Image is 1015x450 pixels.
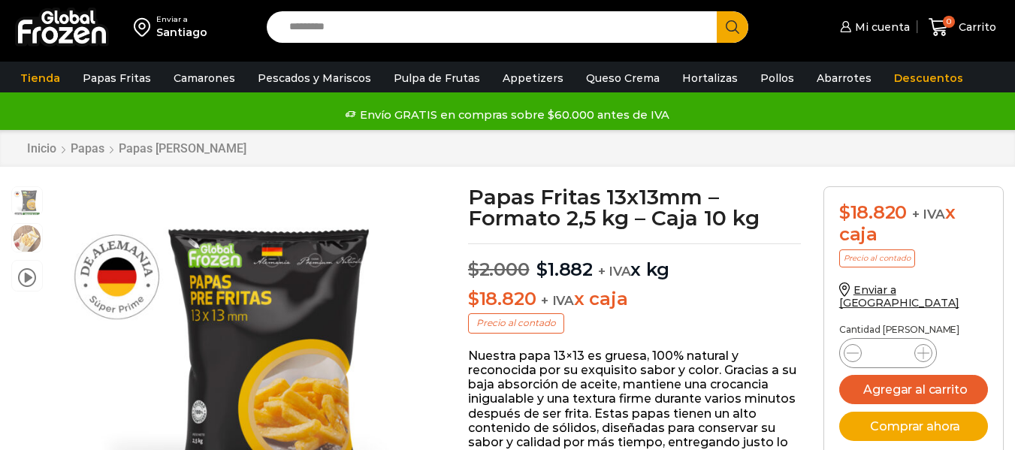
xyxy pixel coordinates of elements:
[887,64,971,92] a: Descuentos
[675,64,745,92] a: Hortalizas
[118,141,247,156] a: Papas [PERSON_NAME]
[955,20,996,35] span: Carrito
[495,64,571,92] a: Appetizers
[836,12,910,42] a: Mi cuenta
[134,14,156,40] img: address-field-icon.svg
[26,141,247,156] nav: Breadcrumb
[925,10,1000,45] a: 0 Carrito
[468,288,801,310] p: x caja
[468,288,536,310] bdi: 18.820
[943,16,955,28] span: 0
[717,11,748,43] button: Search button
[912,207,945,222] span: + IVA
[536,258,593,280] bdi: 1.882
[386,64,488,92] a: Pulpa de Frutas
[874,343,902,364] input: Product quantity
[536,258,548,280] span: $
[839,202,988,246] div: x caja
[839,412,988,441] button: Comprar ahora
[156,14,207,25] div: Enviar a
[12,224,42,254] span: 13×13
[753,64,802,92] a: Pollos
[70,141,105,156] a: Papas
[468,288,479,310] span: $
[250,64,379,92] a: Pescados y Mariscos
[809,64,879,92] a: Abarrotes
[468,258,479,280] span: $
[75,64,159,92] a: Papas Fritas
[839,249,915,267] p: Precio al contado
[839,283,959,310] a: Enviar a [GEOGRAPHIC_DATA]
[541,293,574,308] span: + IVA
[468,313,564,333] p: Precio al contado
[851,20,910,35] span: Mi cuenta
[578,64,667,92] a: Queso Crema
[12,187,42,217] span: 13-x-13-2kg
[468,243,801,281] p: x kg
[598,264,631,279] span: + IVA
[468,258,530,280] bdi: 2.000
[26,141,57,156] a: Inicio
[13,64,68,92] a: Tienda
[839,325,988,335] p: Cantidad [PERSON_NAME]
[468,186,801,228] h1: Papas Fritas 13x13mm – Formato 2,5 kg – Caja 10 kg
[166,64,243,92] a: Camarones
[839,201,907,223] bdi: 18.820
[839,375,988,404] button: Agregar al carrito
[156,25,207,40] div: Santiago
[839,201,850,223] span: $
